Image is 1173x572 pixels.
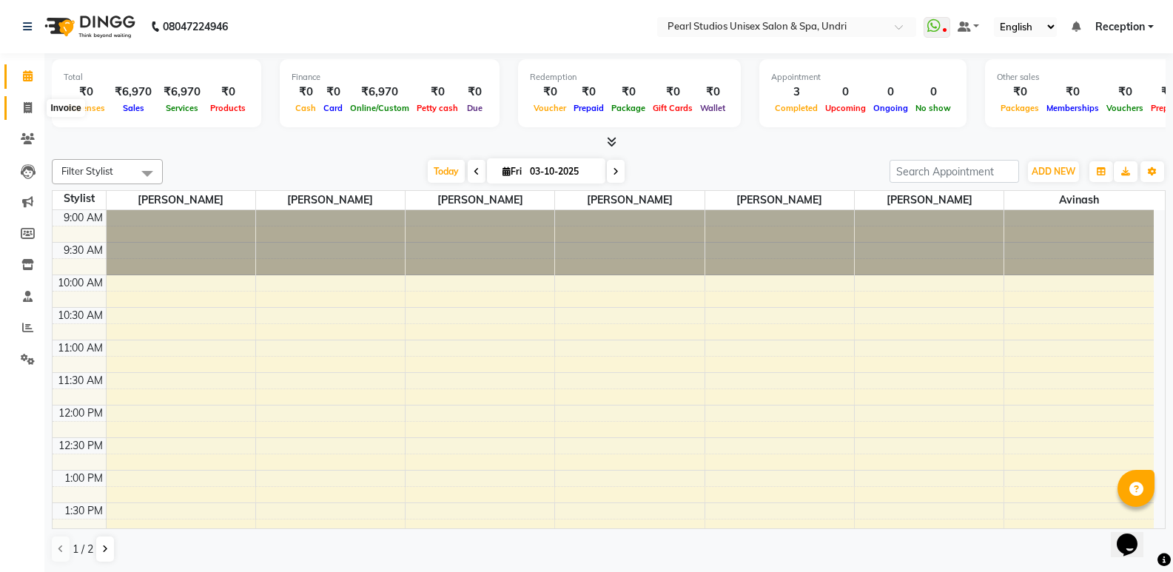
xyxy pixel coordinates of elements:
[56,406,106,421] div: 12:00 PM
[55,275,106,291] div: 10:00 AM
[61,471,106,486] div: 1:00 PM
[608,84,649,101] div: ₹0
[56,438,106,454] div: 12:30 PM
[61,243,106,258] div: 9:30 AM
[413,103,462,113] span: Petty cash
[292,71,488,84] div: Finance
[771,71,955,84] div: Appointment
[870,84,912,101] div: 0
[158,84,206,101] div: ₹6,970
[413,84,462,101] div: ₹0
[206,103,249,113] span: Products
[462,84,488,101] div: ₹0
[61,503,106,519] div: 1:30 PM
[705,191,854,209] span: [PERSON_NAME]
[73,542,93,557] span: 1 / 2
[870,103,912,113] span: Ongoing
[38,6,139,47] img: logo
[608,103,649,113] span: Package
[107,191,255,209] span: [PERSON_NAME]
[206,84,249,101] div: ₹0
[771,103,821,113] span: Completed
[1095,19,1145,35] span: Reception
[61,165,113,177] span: Filter Stylist
[1043,84,1103,101] div: ₹0
[1111,513,1158,557] iframe: chat widget
[53,191,106,206] div: Stylist
[1043,103,1103,113] span: Memberships
[912,84,955,101] div: 0
[821,84,870,101] div: 0
[320,103,346,113] span: Card
[1028,161,1079,182] button: ADD NEW
[649,84,696,101] div: ₹0
[1004,191,1154,209] span: Avinash
[570,84,608,101] div: ₹0
[256,191,405,209] span: [PERSON_NAME]
[821,103,870,113] span: Upcoming
[109,84,158,101] div: ₹6,970
[1032,166,1075,177] span: ADD NEW
[1103,103,1147,113] span: Vouchers
[55,308,106,323] div: 10:30 AM
[463,103,486,113] span: Due
[320,84,346,101] div: ₹0
[997,84,1043,101] div: ₹0
[530,103,570,113] span: Voucher
[912,103,955,113] span: No show
[428,160,465,183] span: Today
[696,84,729,101] div: ₹0
[47,99,84,117] div: Invoice
[55,340,106,356] div: 11:00 AM
[346,103,413,113] span: Online/Custom
[64,84,109,101] div: ₹0
[1103,84,1147,101] div: ₹0
[771,84,821,101] div: 3
[346,84,413,101] div: ₹6,970
[555,191,704,209] span: [PERSON_NAME]
[55,373,106,388] div: 11:30 AM
[997,103,1043,113] span: Packages
[292,84,320,101] div: ₹0
[530,71,729,84] div: Redemption
[525,161,599,183] input: 2025-10-03
[64,71,249,84] div: Total
[119,103,148,113] span: Sales
[649,103,696,113] span: Gift Cards
[163,6,228,47] b: 08047224946
[855,191,1004,209] span: [PERSON_NAME]
[570,103,608,113] span: Prepaid
[890,160,1019,183] input: Search Appointment
[162,103,202,113] span: Services
[499,166,525,177] span: Fri
[292,103,320,113] span: Cash
[530,84,570,101] div: ₹0
[61,210,106,226] div: 9:00 AM
[696,103,729,113] span: Wallet
[406,191,554,209] span: [PERSON_NAME]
